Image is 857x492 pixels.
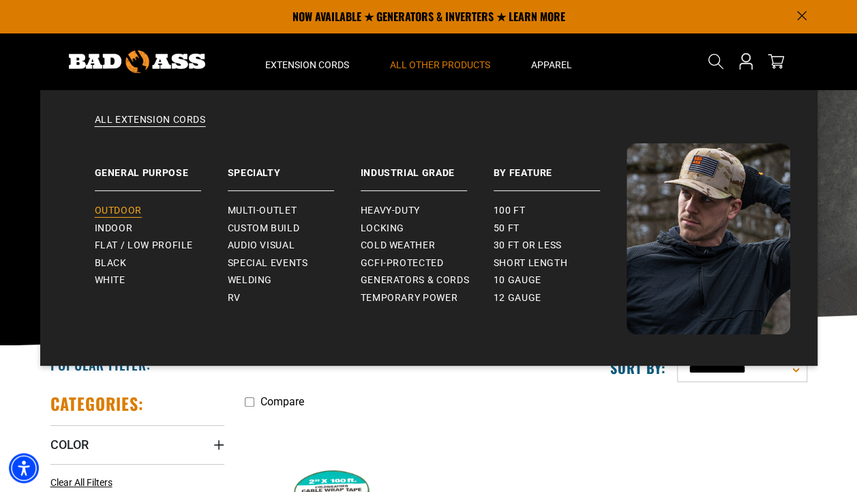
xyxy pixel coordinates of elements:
[95,274,125,287] span: White
[9,453,39,483] div: Accessibility Menu
[50,476,118,490] a: Clear All Filters
[361,205,420,217] span: Heavy-Duty
[494,205,526,217] span: 100 ft
[511,33,592,90] summary: Apparel
[361,240,436,252] span: Cold Weather
[67,113,790,143] a: All Extension Cords
[50,437,89,452] span: Color
[228,143,361,191] a: Specialty
[610,359,666,377] label: Sort by:
[494,202,627,220] a: 100 ft
[228,237,361,255] a: Audio Visual
[95,205,142,217] span: Outdoor
[494,220,627,237] a: 50 ft
[50,356,151,373] h2: Popular Filter:
[494,292,541,304] span: 12 gauge
[705,50,727,72] summary: Search
[494,289,627,307] a: 12 gauge
[390,59,490,71] span: All Other Products
[494,240,562,252] span: 30 ft or less
[228,240,295,252] span: Audio Visual
[228,274,272,287] span: Welding
[494,255,627,272] a: Short Length
[494,274,541,287] span: 10 gauge
[361,274,470,287] span: Generators & Cords
[50,477,112,488] span: Clear All Filters
[361,237,494,255] a: Cold Weather
[95,240,194,252] span: Flat / Low Profile
[361,202,494,220] a: Heavy-Duty
[95,237,228,255] a: Flat / Low Profile
[494,237,627,255] a: 30 ft or less
[228,289,361,307] a: RV
[95,257,127,270] span: Black
[228,292,241,304] span: RV
[50,393,145,414] h2: Categories:
[95,220,228,237] a: Indoor
[95,255,228,272] a: Black
[228,222,300,235] span: Custom Build
[50,425,224,463] summary: Color
[627,143,790,334] img: Bad Ass Extension Cords
[370,33,511,90] summary: All Other Products
[228,255,361,272] a: Special Events
[260,395,304,408] span: Compare
[531,59,572,71] span: Apparel
[265,59,349,71] span: Extension Cords
[494,222,520,235] span: 50 ft
[228,205,297,217] span: Multi-Outlet
[361,257,444,270] span: GCFI-Protected
[361,255,494,272] a: GCFI-Protected
[361,222,404,235] span: Locking
[228,257,308,270] span: Special Events
[95,202,228,220] a: Outdoor
[494,257,568,270] span: Short Length
[361,272,494,289] a: Generators & Cords
[361,292,458,304] span: Temporary Power
[494,143,627,191] a: By Feature
[228,272,361,289] a: Welding
[361,143,494,191] a: Industrial Grade
[95,143,228,191] a: General Purpose
[361,220,494,237] a: Locking
[228,220,361,237] a: Custom Build
[228,202,361,220] a: Multi-Outlet
[69,50,205,73] img: Bad Ass Extension Cords
[95,222,133,235] span: Indoor
[245,33,370,90] summary: Extension Cords
[361,289,494,307] a: Temporary Power
[95,272,228,289] a: White
[494,272,627,289] a: 10 gauge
